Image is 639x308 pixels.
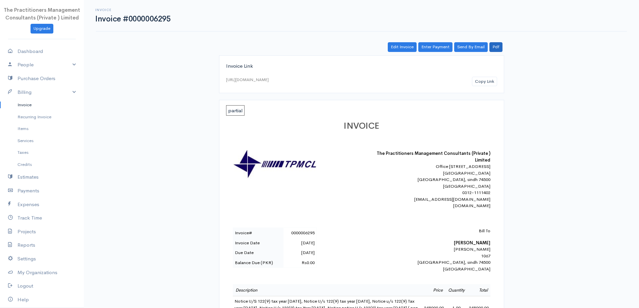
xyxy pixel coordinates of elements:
[31,24,53,34] a: Upgrade
[233,238,283,248] td: Invoice Date
[472,77,497,86] button: Copy Link
[226,77,269,83] div: [URL][DOMAIN_NAME]
[226,62,497,70] div: Invoice Link
[283,248,316,258] td: [DATE]
[233,121,490,131] h1: INVOICE
[283,228,316,238] td: 0000006295
[95,8,170,12] h6: Invoice
[454,240,490,246] b: [PERSON_NAME]
[226,105,245,116] span: partial
[418,42,452,52] a: Enter Payment
[454,42,488,52] a: Send By Email
[422,284,445,296] td: Price
[233,248,283,258] td: Due Date
[489,42,502,52] a: Pdf
[373,228,490,272] div: [PERSON_NAME] 1067 [GEOGRAPHIC_DATA], sindh 74500 [GEOGRAPHIC_DATA]
[283,238,316,248] td: [DATE]
[283,258,316,268] td: Rs0.00
[445,284,467,296] td: Quantity
[233,150,317,179] img: logo-30862.jpg
[4,7,80,21] span: The Practitioners Management Consultants (Private ) Limited
[233,258,283,268] td: Balance Due (PKR)
[467,284,490,296] td: Total
[233,284,422,296] td: Description
[373,228,490,234] p: Bill To
[373,163,490,209] div: Office [STREET_ADDRESS] [GEOGRAPHIC_DATA] [GEOGRAPHIC_DATA], sindh 74500 [GEOGRAPHIC_DATA] 0312-1...
[233,228,283,238] td: Invoice#
[377,150,490,163] b: The Practitioners Management Consultants (Private ) Limited
[95,15,170,23] h1: Invoice #0000006295
[388,42,417,52] a: Edit Invoice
